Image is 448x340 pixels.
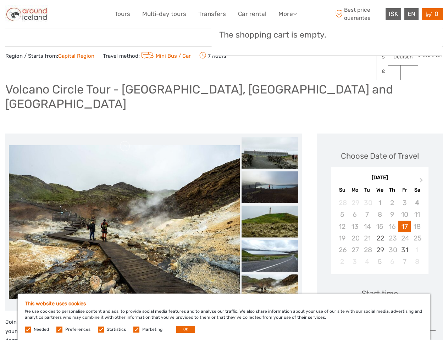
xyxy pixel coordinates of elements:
[5,5,48,23] img: Around Iceland
[398,232,411,244] div: Not available Friday, October 24th, 2025
[386,185,398,195] div: Th
[18,294,430,340] div: We use cookies to personalise content and ads, to provide social media features and to analyse ou...
[433,10,439,17] span: 0
[361,288,398,299] div: Start time
[199,51,227,61] span: 7 hours
[398,197,411,209] div: Not available Friday, October 3rd, 2025
[349,244,361,256] div: Not available Monday, October 27th, 2025
[398,209,411,220] div: Not available Friday, October 10th, 2025
[333,197,426,267] div: month 2025-10
[336,244,348,256] div: Not available Sunday, October 26th, 2025
[374,197,386,209] div: Not available Wednesday, October 1st, 2025
[242,274,298,306] img: bdc2604df42d4f6989cb8964c8e031d5_slider_thumbnail.jpg
[5,52,94,60] span: Region / Starts from:
[336,221,348,232] div: Not available Sunday, October 12th, 2025
[140,53,191,59] a: Mini Bus / Car
[349,221,361,232] div: Not available Monday, October 13th, 2025
[361,244,374,256] div: Not available Tuesday, October 28th, 2025
[336,232,348,244] div: Not available Sunday, October 19th, 2025
[349,209,361,220] div: Not available Monday, October 6th, 2025
[386,244,398,256] div: Not available Thursday, October 30th, 2025
[374,221,386,232] div: Not available Wednesday, October 15th, 2025
[242,137,298,169] img: 88622d6f34334ff2bb9c0c0c66885c24_slider_thumbnail.jpg
[376,65,400,78] a: £
[398,256,411,267] div: Choose Friday, November 7th, 2025
[349,185,361,195] div: Mo
[10,12,80,18] p: We're away right now. Please check back later!
[411,244,423,256] div: Not available Saturday, November 1st, 2025
[103,51,191,61] span: Travel method:
[374,232,386,244] div: Choose Wednesday, October 22nd, 2025
[404,8,419,20] div: EN
[25,301,423,307] h5: This website uses cookies
[374,256,386,267] div: Choose Wednesday, November 5th, 2025
[361,221,374,232] div: Not available Tuesday, October 14th, 2025
[398,221,411,232] div: Choose Friday, October 17th, 2025
[242,240,298,272] img: 4f9b35243ca8431c86a18c3e4d740183_slider_thumbnail.jpg
[411,197,423,209] div: Not available Saturday, October 4th, 2025
[341,151,419,161] div: Choose Date of Travel
[142,327,162,333] label: Marketing
[376,51,400,63] a: $
[349,232,361,244] div: Not available Monday, October 20th, 2025
[336,256,348,267] div: Not available Sunday, November 2nd, 2025
[82,11,90,19] button: Open LiveChat chat widget
[198,9,226,19] a: Transfers
[242,171,298,203] img: 194c637fcf7d4d8b993236decab1cd61_slider_thumbnail.jpg
[242,206,298,238] img: 16fea05ea6844df5bcb9171b38d7c02c_slider_thumbnail.jpg
[374,209,386,220] div: Not available Wednesday, October 8th, 2025
[349,197,361,209] div: Not available Monday, September 29th, 2025
[398,185,411,195] div: Fr
[115,9,130,19] a: Tours
[278,9,297,19] a: More
[411,221,423,232] div: Not available Saturday, October 18th, 2025
[411,209,423,220] div: Not available Saturday, October 11th, 2025
[142,9,186,19] a: Multi-day tours
[333,6,384,22] span: Best price guarantee
[411,185,423,195] div: Sa
[361,256,374,267] div: Not available Tuesday, November 4th, 2025
[58,53,94,59] a: Capital Region
[398,244,411,256] div: Choose Friday, October 31st, 2025
[9,145,240,299] img: bdc2604df42d4f6989cb8964c8e031d5_main_slider.jpg
[386,256,398,267] div: Not available Thursday, November 6th, 2025
[374,244,386,256] div: Choose Wednesday, October 29th, 2025
[65,327,90,333] label: Preferences
[386,232,398,244] div: Not available Thursday, October 23rd, 2025
[361,185,374,195] div: Tu
[336,185,348,195] div: Su
[331,174,428,182] div: [DATE]
[238,9,266,19] a: Car rental
[411,232,423,244] div: Not available Saturday, October 25th, 2025
[336,197,348,209] div: Not available Sunday, September 28th, 2025
[374,185,386,195] div: We
[176,326,195,333] button: OK
[386,221,398,232] div: Not available Thursday, October 16th, 2025
[361,209,374,220] div: Not available Tuesday, October 7th, 2025
[361,232,374,244] div: Not available Tuesday, October 21st, 2025
[336,209,348,220] div: Not available Sunday, October 5th, 2025
[219,30,435,40] h3: The shopping cart is empty.
[5,82,443,111] h1: Volcano Circle Tour - [GEOGRAPHIC_DATA], [GEOGRAPHIC_DATA] and [GEOGRAPHIC_DATA]
[416,176,428,187] button: Next Month
[389,10,398,17] span: ISK
[361,197,374,209] div: Not available Tuesday, September 30th, 2025
[411,256,423,267] div: Not available Saturday, November 8th, 2025
[386,197,398,209] div: Not available Thursday, October 2nd, 2025
[388,51,418,63] a: Deutsch
[34,327,49,333] label: Needed
[386,209,398,220] div: Not available Thursday, October 9th, 2025
[107,327,126,333] label: Statistics
[349,256,361,267] div: Not available Monday, November 3rd, 2025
